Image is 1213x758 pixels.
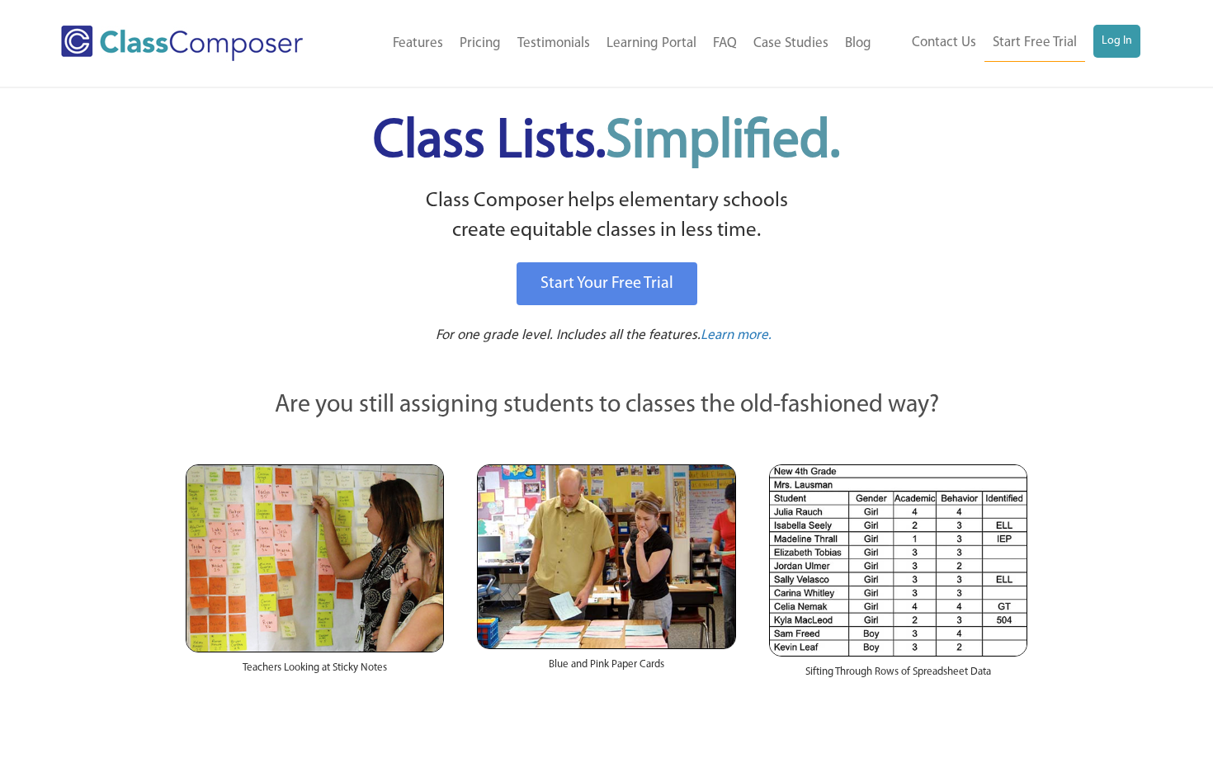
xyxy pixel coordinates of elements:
[705,26,745,62] a: FAQ
[904,25,984,61] a: Contact Us
[477,649,735,689] div: Blue and Pink Paper Cards
[745,26,837,62] a: Case Studies
[61,26,303,61] img: Class Composer
[769,657,1027,696] div: Sifting Through Rows of Spreadsheet Data
[984,25,1085,62] a: Start Free Trial
[701,328,772,342] span: Learn more.
[346,26,880,62] nav: Header Menu
[598,26,705,62] a: Learning Portal
[385,26,451,62] a: Features
[436,328,701,342] span: For one grade level. Includes all the features.
[769,464,1027,657] img: Spreadsheets
[837,26,880,62] a: Blog
[451,26,509,62] a: Pricing
[701,326,772,346] a: Learn more.
[186,388,1027,424] p: Are you still assigning students to classes the old-fashioned way?
[183,186,1030,247] p: Class Composer helps elementary schools create equitable classes in less time.
[540,275,673,292] span: Start Your Free Trial
[477,464,735,648] img: Blue and Pink Paper Cards
[1093,25,1140,58] a: Log In
[186,464,444,652] img: Teachers Looking at Sticky Notes
[606,115,840,169] span: Simplified.
[186,652,444,692] div: Teachers Looking at Sticky Notes
[509,26,598,62] a: Testimonials
[373,115,840,169] span: Class Lists.
[880,25,1140,62] nav: Header Menu
[517,262,697,305] a: Start Your Free Trial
